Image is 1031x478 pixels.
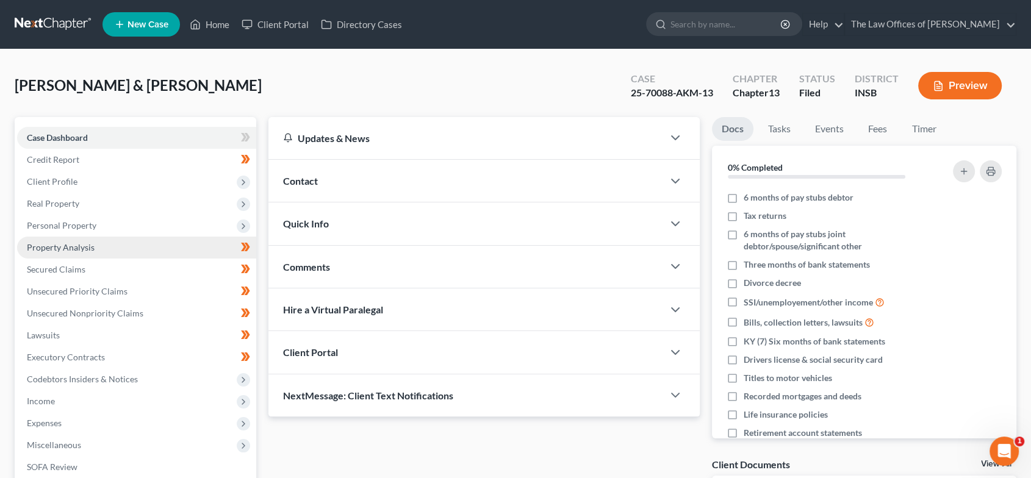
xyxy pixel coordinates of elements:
a: The Law Offices of [PERSON_NAME] [845,13,1016,35]
div: Chapter [733,72,780,86]
div: Filed [799,86,835,100]
span: Titles to motor vehicles [744,372,832,384]
a: Secured Claims [17,259,256,280]
span: Secured Claims [27,264,85,274]
span: Bills, collection letters, lawsuits [744,316,863,329]
span: Property Analysis [27,242,95,252]
div: Chapter [733,86,780,100]
a: Client Portal [235,13,315,35]
span: SOFA Review [27,462,77,472]
span: Codebtors Insiders & Notices [27,374,138,384]
span: Three months of bank statements [744,259,870,271]
div: 25-70088-AKM-13 [631,86,713,100]
a: Home [184,13,235,35]
span: Credit Report [27,154,79,165]
span: SSI/unemployement/other income [744,296,873,309]
span: Income [27,396,55,406]
a: Executory Contracts [17,346,256,368]
a: Unsecured Priority Claims [17,280,256,302]
span: 6 months of pay stubs debtor [744,191,853,204]
span: Case Dashboard [27,132,88,143]
span: Lawsuits [27,330,60,340]
a: Fees [858,117,897,141]
span: Miscellaneous [27,440,81,450]
span: Divorce decree [744,277,801,289]
span: [PERSON_NAME] & [PERSON_NAME] [15,76,262,94]
a: Tasks [758,117,800,141]
span: Hire a Virtual Paralegal [283,304,383,315]
a: SOFA Review [17,456,256,478]
span: Quick Info [283,218,329,229]
div: INSB [855,86,899,100]
a: Lawsuits [17,324,256,346]
div: District [855,72,899,86]
a: Case Dashboard [17,127,256,149]
span: Unsecured Priority Claims [27,286,128,296]
span: Contact [283,175,318,187]
span: Tax returns [744,210,786,222]
span: New Case [128,20,168,29]
button: Preview [918,72,1002,99]
span: 6 months of pay stubs joint debtor/spouse/significant other [744,228,930,252]
span: Retirement account statements [744,427,862,439]
span: Real Property [27,198,79,209]
span: Client Profile [27,176,77,187]
span: 1 [1015,437,1024,446]
a: Property Analysis [17,237,256,259]
span: Expenses [27,418,62,428]
span: NextMessage: Client Text Notifications [283,390,453,401]
span: Personal Property [27,220,96,230]
div: Updates & News [283,132,648,144]
span: Executory Contracts [27,352,105,362]
strong: 0% Completed [728,162,783,173]
div: Case [631,72,713,86]
span: Unsecured Nonpriority Claims [27,308,143,318]
span: Life insurance policies [744,408,828,421]
a: Unsecured Nonpriority Claims [17,302,256,324]
a: Directory Cases [315,13,408,35]
a: Help [803,13,844,35]
span: Recorded mortgages and deeds [744,390,861,402]
a: Timer [902,117,946,141]
input: Search by name... [670,13,782,35]
span: 13 [769,87,780,98]
span: Drivers license & social security card [744,354,883,366]
span: Client Portal [283,346,338,358]
span: KY (7) Six months of bank statements [744,335,885,348]
span: Comments [283,261,330,273]
iframe: Intercom live chat [990,437,1019,466]
div: Status [799,72,835,86]
a: Events [805,117,853,141]
div: Client Documents [712,458,790,471]
a: View All [981,460,1011,468]
a: Credit Report [17,149,256,171]
a: Docs [712,117,753,141]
